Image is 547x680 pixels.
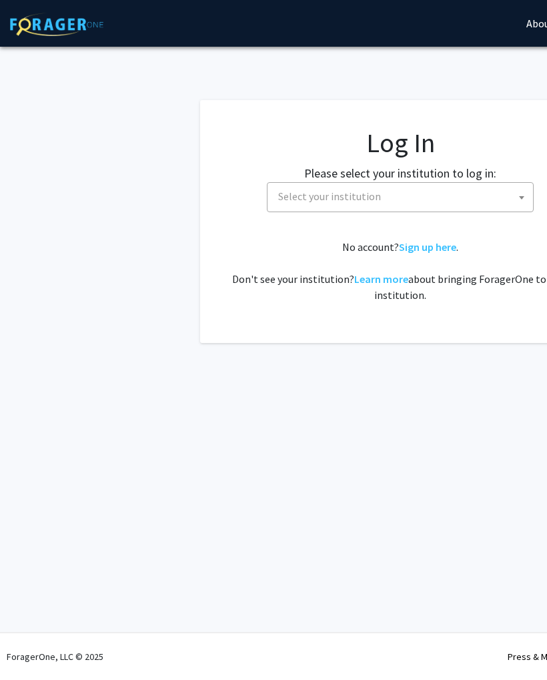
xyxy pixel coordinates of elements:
[273,183,533,210] span: Select your institution
[267,182,534,212] span: Select your institution
[10,13,103,36] img: ForagerOne Logo
[304,164,496,182] label: Please select your institution to log in:
[399,240,456,254] a: Sign up here
[354,272,408,286] a: Learn more about bringing ForagerOne to your institution
[278,190,381,203] span: Select your institution
[7,633,103,680] div: ForagerOne, LLC © 2025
